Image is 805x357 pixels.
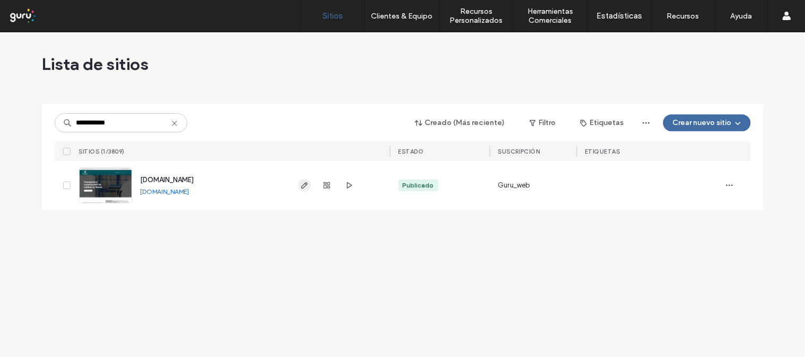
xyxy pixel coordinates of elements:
label: Clientes & Equipo [371,12,433,21]
label: Sitios [323,11,343,21]
a: [DOMAIN_NAME] [141,176,194,184]
button: Crear nuevo sitio [663,114,751,131]
button: Creado (Más reciente) [406,114,515,131]
button: Filtro [519,114,567,131]
div: Publicado [403,181,434,190]
label: Herramientas Comerciales [514,7,587,25]
span: Guru_web [498,180,531,191]
label: Estadísticas [597,11,643,21]
label: Recursos Personalizados [439,7,513,25]
label: Ayuda [731,12,752,21]
button: Etiquetas [571,114,634,131]
a: [DOMAIN_NAME] [141,188,189,195]
label: Recursos [667,12,699,21]
span: SITIOS (1/3809) [79,148,125,155]
span: Suscripción [498,148,541,155]
span: Ayuda [23,7,52,17]
span: Lista de sitios [42,53,149,75]
span: ESTADO [399,148,424,155]
span: ETIQUETAS [585,148,621,155]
